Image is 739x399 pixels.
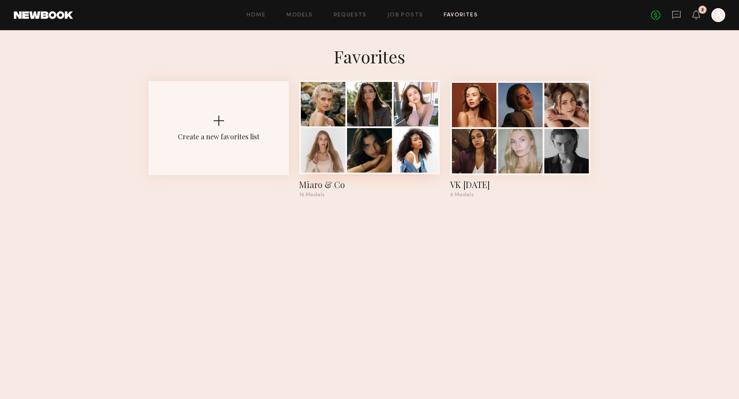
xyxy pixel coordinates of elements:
div: 16 Models [299,192,439,198]
a: Job Posts [388,13,423,18]
a: Miaro & Co16 Models [299,81,439,198]
div: 2 [701,8,704,13]
div: Miaro & Co [299,179,439,191]
a: Home [246,13,266,18]
div: Create a new favorites list [178,132,259,141]
button: Create a new favorites list [148,81,289,204]
a: Favorites [444,13,478,18]
a: Models [286,13,313,18]
a: VK [DATE]6 Models [450,81,591,198]
a: Requests [334,13,367,18]
a: A [711,8,725,22]
div: 6 Models [450,192,591,198]
div: VK August 2025 [450,179,591,191]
